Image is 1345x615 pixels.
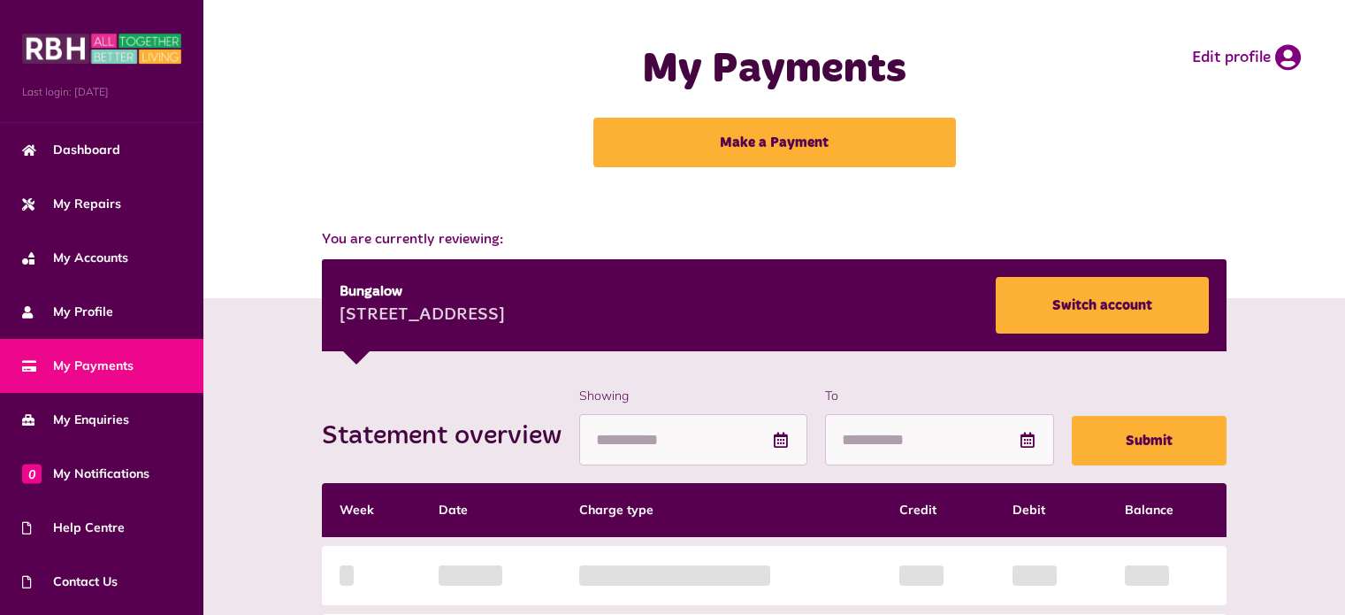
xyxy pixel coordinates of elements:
span: You are currently reviewing: [322,229,1226,250]
span: My Payments [22,357,134,375]
span: My Profile [22,303,113,321]
span: My Notifications [22,465,149,483]
a: Make a Payment [593,118,956,167]
span: 0 [22,464,42,483]
span: Help Centre [22,519,125,537]
div: [STREET_ADDRESS] [340,303,505,329]
img: MyRBH [22,31,181,66]
span: Dashboard [22,141,120,159]
a: Edit profile [1192,44,1301,71]
span: Contact Us [22,573,118,591]
a: Switch account [996,277,1209,334]
span: Last login: [DATE] [22,84,181,100]
div: Bungalow [340,281,505,303]
span: My Accounts [22,249,128,267]
h1: My Payments [507,44,1043,96]
span: My Enquiries [22,411,129,429]
span: My Repairs [22,195,121,213]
